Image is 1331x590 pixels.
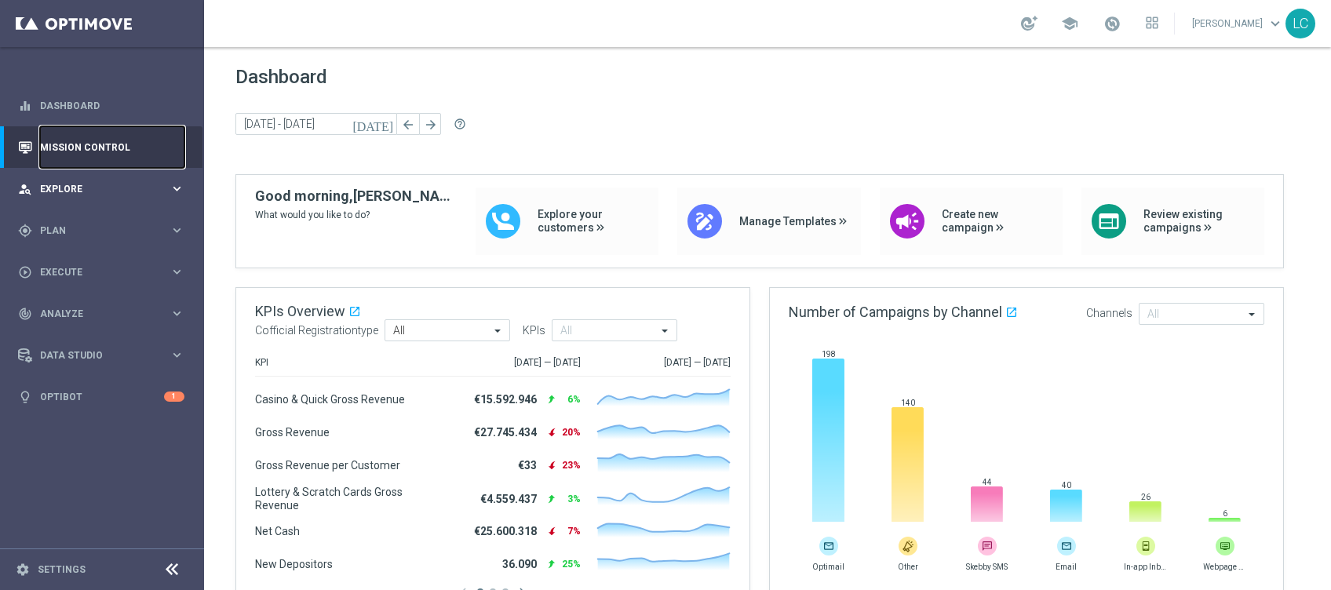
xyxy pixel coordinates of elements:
div: Execute [18,265,170,279]
span: school [1061,15,1078,32]
div: LC [1285,9,1315,38]
div: Dashboard [18,85,184,126]
a: Optibot [40,376,164,417]
span: Explore [40,184,170,194]
button: person_search Explore keyboard_arrow_right [17,183,185,195]
i: equalizer [18,99,32,113]
i: track_changes [18,307,32,321]
div: 1 [164,392,184,402]
button: Mission Control [17,141,185,154]
a: [PERSON_NAME]keyboard_arrow_down [1191,12,1285,35]
i: keyboard_arrow_right [170,348,184,362]
i: keyboard_arrow_right [170,306,184,321]
span: Plan [40,226,170,235]
i: person_search [18,182,32,196]
button: equalizer Dashboard [17,100,185,112]
i: settings [16,563,30,577]
div: Optibot [18,376,184,417]
div: Plan [18,224,170,238]
i: gps_fixed [18,224,32,238]
span: Execute [40,268,170,277]
a: Mission Control [40,126,184,168]
div: Mission Control [18,126,184,168]
button: Data Studio keyboard_arrow_right [17,349,185,362]
button: gps_fixed Plan keyboard_arrow_right [17,224,185,237]
div: Data Studio [18,348,170,362]
a: Dashboard [40,85,184,126]
i: keyboard_arrow_right [170,223,184,238]
div: Explore [18,182,170,196]
a: Settings [38,565,86,574]
button: play_circle_outline Execute keyboard_arrow_right [17,266,185,279]
i: keyboard_arrow_right [170,264,184,279]
i: play_circle_outline [18,265,32,279]
i: lightbulb [18,390,32,404]
button: lightbulb Optibot 1 [17,391,185,403]
span: Data Studio [40,351,170,360]
span: Analyze [40,309,170,319]
div: Analyze [18,307,170,321]
button: track_changes Analyze keyboard_arrow_right [17,308,185,320]
span: keyboard_arrow_down [1267,15,1284,32]
i: keyboard_arrow_right [170,181,184,196]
